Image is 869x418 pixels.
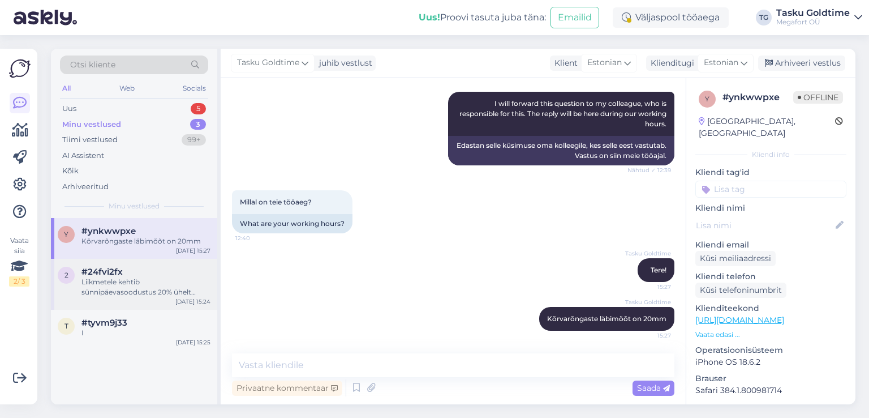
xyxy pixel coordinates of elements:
span: Millal on teie tööaeg? [240,198,312,206]
p: Operatsioonisüsteem [695,344,846,356]
span: 15:27 [629,331,671,340]
span: #tyvm9j33 [81,318,127,328]
p: Kliendi nimi [695,202,846,214]
div: Arhiveeri vestlus [758,56,845,71]
span: Estonian [704,57,738,69]
a: [URL][DOMAIN_NAME] [695,315,784,325]
div: Web [117,81,137,96]
span: Tasku Goldtime [625,249,671,258]
div: Liikmetele kehtib sünnipäevasoodustus 20% ühelt ostukorvilt tavahinnaga toodetelt 7 päeva [PERSON... [81,277,210,297]
div: [DATE] 15:27 [176,246,210,255]
div: Tasku Goldtime [776,8,850,18]
input: Lisa tag [695,181,846,198]
div: Edastan selle küsimuse oma kolleegile, kes selle eest vastutab. Vastus on siin meie tööajal. [448,136,674,165]
span: 12:40 [235,234,278,242]
div: Kõrvarõngaste läbimõõt on 20mm [81,236,210,246]
span: Offline [793,91,843,104]
p: Vaata edasi ... [695,330,846,340]
p: Kliendi email [695,239,846,251]
div: Klient [550,57,578,69]
div: Kliendi info [695,150,846,160]
div: All [60,81,73,96]
div: [DATE] 15:25 [176,338,210,347]
img: Askly Logo [9,58,31,79]
div: 5 [191,103,206,114]
div: 2 / 3 [9,276,29,287]
span: #24fvi2fx [81,267,123,277]
div: juhib vestlust [315,57,372,69]
p: Brauser [695,373,846,385]
p: Kliendi telefon [695,271,846,283]
span: Tasku Goldtime [237,57,299,69]
div: Arhiveeritud [62,181,109,193]
div: Küsi telefoninumbrit [695,283,786,298]
span: I will forward this question to my colleague, who is responsible for this. The reply will be here... [459,99,668,128]
button: Emailid [550,7,599,28]
span: y [705,95,709,103]
div: Socials [180,81,208,96]
div: [DATE] 15:24 [175,297,210,306]
input: Lisa nimi [696,219,833,232]
span: #ynkwwpxe [81,226,136,236]
a: Tasku GoldtimeMegafort OÜ [776,8,862,27]
span: Nähtud ✓ 12:39 [627,166,671,174]
span: Tere! [651,266,666,274]
b: Uus! [419,12,440,23]
span: Estonian [587,57,622,69]
div: TG [756,10,772,25]
div: Minu vestlused [62,119,121,130]
div: AI Assistent [62,150,104,161]
span: t [64,322,68,330]
div: 3 [190,119,206,130]
p: Klienditeekond [695,302,846,314]
span: 15:27 [629,283,671,291]
div: Väljaspool tööaega [613,7,729,28]
div: 99+ [182,134,206,146]
div: Küsi meiliaadressi [695,251,776,266]
span: Otsi kliente [70,59,115,71]
div: [GEOGRAPHIC_DATA], [GEOGRAPHIC_DATA] [699,116,835,139]
div: Proovi tasuta juba täna: [419,11,546,24]
div: # ynkwwpxe [722,91,793,104]
span: Minu vestlused [109,201,160,211]
div: Privaatne kommentaar [232,381,342,396]
div: Kõik [62,165,79,177]
div: I [81,328,210,338]
div: Tiimi vestlused [62,134,118,146]
div: What are your working hours? [232,214,352,233]
span: Kõrvarõngaste läbimõõt on 20mm [547,314,666,323]
span: 2 [64,271,68,279]
div: Megafort OÜ [776,18,850,27]
div: Klienditugi [646,57,694,69]
p: Safari 384.1.800981714 [695,385,846,396]
span: Saada [637,383,670,393]
p: Kliendi tag'id [695,167,846,178]
p: iPhone OS 18.6.2 [695,356,846,368]
span: y [64,230,68,238]
span: Tasku Goldtime [625,298,671,306]
div: Vaata siia [9,236,29,287]
div: Uus [62,103,76,114]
